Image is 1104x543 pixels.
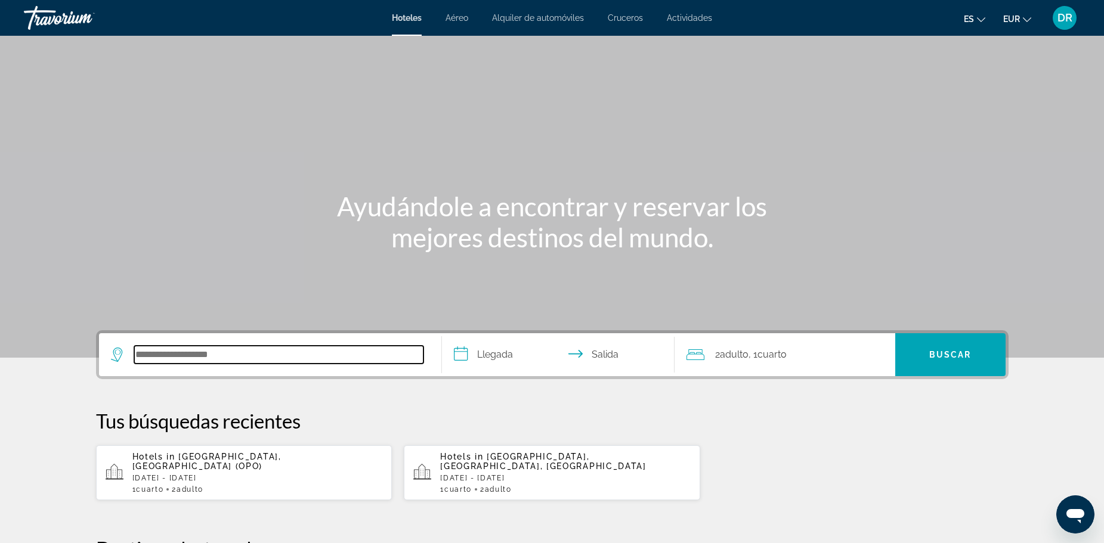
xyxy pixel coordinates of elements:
span: EUR [1003,14,1020,24]
p: Tus búsquedas recientes [96,409,1009,433]
span: Cuarto [757,349,787,360]
a: Hoteles [392,13,422,23]
a: Actividades [667,13,712,23]
p: [DATE] - [DATE] [440,474,691,482]
a: Alquiler de automóviles [492,13,584,23]
button: Change currency [1003,10,1031,27]
span: 1 [132,485,164,494]
span: Buscar [929,350,972,359]
a: Travorium [24,2,143,33]
span: Hotels in [132,452,175,461]
span: es [964,14,974,24]
a: Aéreo [446,13,468,23]
span: [GEOGRAPHIC_DATA], [GEOGRAPHIC_DATA], [GEOGRAPHIC_DATA] [440,452,646,471]
span: [GEOGRAPHIC_DATA], [GEOGRAPHIC_DATA] (OPO) [132,452,282,471]
input: Search hotel destination [134,346,423,364]
span: 2 [715,346,749,363]
button: Change language [964,10,985,27]
span: Hotels in [440,452,483,461]
button: Select check in and out date [442,333,675,376]
span: DR [1057,12,1072,24]
h1: Ayudándole a encontrar y reservar los mejores destinos del mundo. [329,191,776,253]
span: 2 [172,485,203,494]
span: Adulto [720,349,749,360]
span: Adulto [177,485,203,494]
span: Cuarto [136,485,163,494]
span: Cuarto [444,485,472,494]
button: Hotels in [GEOGRAPHIC_DATA], [GEOGRAPHIC_DATA], [GEOGRAPHIC_DATA][DATE] - [DATE]1Cuarto2Adulto [404,445,700,501]
button: Travelers: 2 adults, 0 children [675,333,895,376]
p: [DATE] - [DATE] [132,474,383,482]
span: 1 [440,485,472,494]
button: User Menu [1049,5,1080,30]
iframe: Botón para iniciar la ventana de mensajería [1056,495,1094,533]
button: Search [895,333,1006,376]
div: Search widget [99,333,1006,376]
a: Cruceros [608,13,643,23]
button: Hotels in [GEOGRAPHIC_DATA], [GEOGRAPHIC_DATA] (OPO)[DATE] - [DATE]1Cuarto2Adulto [96,445,392,501]
span: , 1 [749,346,787,363]
span: Adulto [485,485,512,494]
span: 2 [480,485,512,494]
